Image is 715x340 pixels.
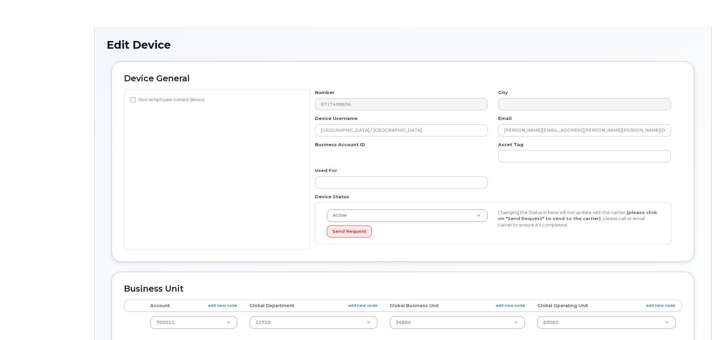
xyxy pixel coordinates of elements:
[396,320,411,325] span: 34804
[384,300,531,312] th: Global Business Unit
[208,303,237,308] a: add new code
[543,320,558,325] span: 60002
[255,320,271,325] span: 11720
[315,194,349,200] label: Device Status
[496,303,525,308] a: add new code
[130,96,205,104] label: Non-employee owned device
[124,74,682,83] h2: Device General
[315,115,358,122] label: Device Username
[329,212,347,218] span: Active
[315,167,337,174] label: Used For
[250,316,377,329] a: 11720
[315,89,334,96] label: Number
[124,284,682,294] h2: Business Unit
[144,300,243,312] th: Account
[107,39,699,51] h1: Edit Device
[243,300,384,312] th: Global Department
[498,115,512,122] label: Email
[531,300,682,312] th: Global Operating Unit
[498,89,508,96] label: City
[493,209,664,228] div: Changing the Status in here will not update with the carrier, , please call or email carrier to e...
[151,316,237,329] a: 700021
[348,303,378,308] a: add new code
[130,97,136,102] input: Non-employee owned device
[538,316,675,329] a: 60002
[327,225,372,238] button: Send Request
[156,320,174,325] span: 700021
[498,141,523,148] label: Asset Tag
[327,210,487,222] a: Active
[390,316,524,329] a: 34804
[646,303,675,308] a: add new code
[315,141,365,148] label: Business Account ID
